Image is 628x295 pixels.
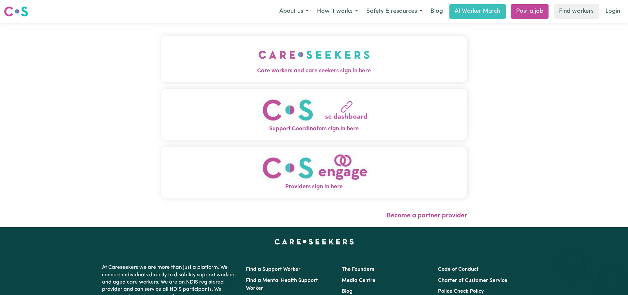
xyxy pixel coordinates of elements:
[342,278,375,283] a: Media Centre
[161,88,467,140] button: Support Coordinators sign in here
[567,253,580,266] iframe: Close message
[438,267,479,272] a: Code of Conduct
[246,267,301,272] a: Find a Support Worker
[602,269,623,290] iframe: Button to launch messaging window
[161,36,467,82] button: Care workers and care seekers sign in here
[4,4,28,19] a: Careseekers logo
[246,278,318,291] a: Find a Mental Health Support Worker
[427,4,447,19] a: Blog
[275,5,313,18] button: About us
[362,5,427,18] button: Safety & resources
[387,212,467,219] a: Become a partner provider
[342,267,374,272] a: The Founders
[342,289,353,294] a: Blog
[161,183,467,191] span: Providers sign in here
[274,239,354,244] a: Careseekers home page
[161,146,467,198] button: Providers sign in here
[161,125,467,133] span: Support Coordinators sign in here
[313,5,362,18] button: How it works
[602,4,624,19] a: Login
[449,4,506,19] a: AI Worker Match
[554,4,599,19] a: Find workers
[4,6,28,17] img: Careseekers logo
[161,67,467,75] span: Care workers and care seekers sign in here
[438,278,507,283] a: Charter of Customer Service
[511,4,549,19] a: Post a job
[438,289,484,294] a: Police Check Policy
